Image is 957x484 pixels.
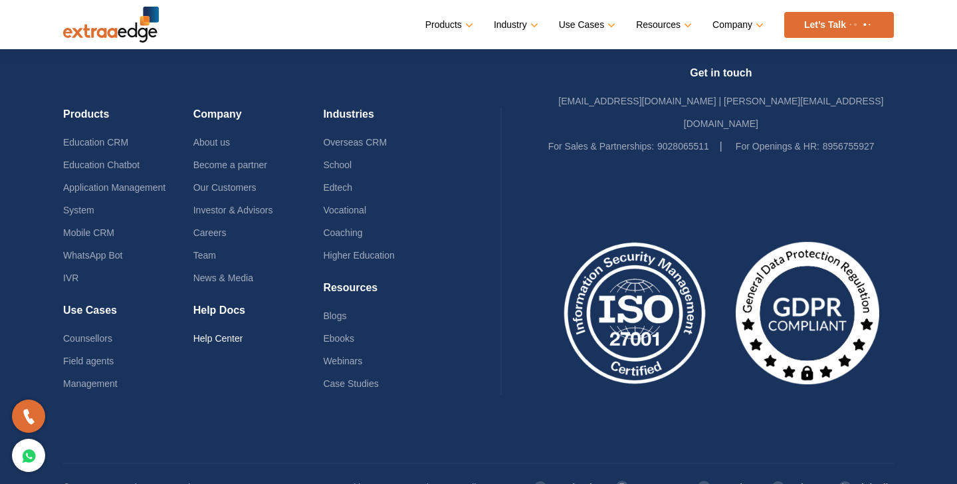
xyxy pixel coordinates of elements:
a: Edtech [323,182,352,193]
a: Industry [494,15,536,35]
a: Overseas CRM [323,137,387,148]
a: Become a partner [193,160,267,170]
a: Webinars [323,356,362,366]
a: WhatsApp Bot [63,250,123,261]
h4: Get in touch [548,66,894,90]
h4: Use Cases [63,304,193,327]
a: About us [193,137,230,148]
h4: Resources [323,281,453,304]
a: [EMAIL_ADDRESS][DOMAIN_NAME] | [PERSON_NAME][EMAIL_ADDRESS][DOMAIN_NAME] [558,96,883,129]
a: Vocational [323,205,366,215]
a: Field agents [63,356,114,366]
a: Education Chatbot [63,160,140,170]
a: Case Studies [323,378,378,389]
a: Use Cases [559,15,613,35]
a: Mobile CRM [63,227,114,238]
h4: Products [63,108,193,131]
a: Coaching [323,227,362,238]
label: For Sales & Partnerships: [548,135,655,158]
a: Management [63,378,118,389]
label: For Openings & HR: [736,135,819,158]
a: 9028065511 [657,141,709,152]
a: Counsellors [63,333,112,344]
h4: Company [193,108,324,131]
h4: Industries [323,108,453,131]
a: Help Center [193,333,243,344]
h4: Help Docs [193,304,324,327]
a: Team [193,250,216,261]
a: Let’s Talk [784,12,894,38]
a: Ebooks [323,333,354,344]
a: Application Management System [63,182,165,215]
a: 8956755927 [823,141,875,152]
a: Higher Education [323,250,394,261]
a: Education CRM [63,137,128,148]
a: Careers [193,227,227,238]
a: Our Customers [193,182,257,193]
a: News & Media [193,273,253,283]
a: Products [425,15,471,35]
a: Investor & Advisors [193,205,273,215]
a: School [323,160,352,170]
a: Company [712,15,761,35]
a: IVR [63,273,78,283]
a: Blogs [323,310,346,321]
a: Resources [636,15,689,35]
